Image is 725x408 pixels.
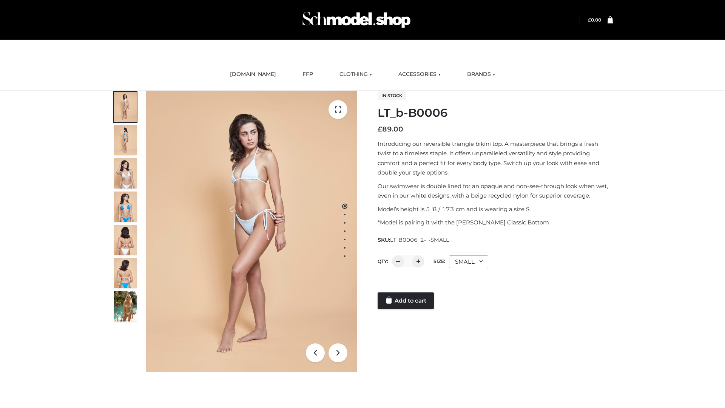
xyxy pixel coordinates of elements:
[300,5,413,35] img: Schmodel Admin 964
[378,181,613,201] p: Our swimwear is double lined for an opaque and non-see-through look when wet, even in our white d...
[588,17,591,23] span: £
[114,192,137,222] img: ArielClassicBikiniTop_CloudNine_AzureSky_OW114ECO_4-scaled.jpg
[114,125,137,155] img: ArielClassicBikiniTop_CloudNine_AzureSky_OW114ECO_2-scaled.jpg
[297,66,319,83] a: FFP
[461,66,501,83] a: BRANDS
[334,66,378,83] a: CLOTHING
[114,291,137,321] img: Arieltop_CloudNine_AzureSky2.jpg
[224,66,282,83] a: [DOMAIN_NAME]
[378,106,613,120] h1: LT_b-B0006
[378,139,613,178] p: Introducing our reversible triangle bikini top. A masterpiece that brings a fresh twist to a time...
[378,91,406,100] span: In stock
[114,92,137,122] img: ArielClassicBikiniTop_CloudNine_AzureSky_OW114ECO_1-scaled.jpg
[393,66,446,83] a: ACCESSORIES
[378,125,382,133] span: £
[588,17,601,23] a: £0.00
[433,258,445,264] label: Size:
[114,225,137,255] img: ArielClassicBikiniTop_CloudNine_AzureSky_OW114ECO_7-scaled.jpg
[390,236,449,243] span: LT_B0006_2-_-SMALL
[449,255,488,268] div: SMALL
[114,158,137,189] img: ArielClassicBikiniTop_CloudNine_AzureSky_OW114ECO_3-scaled.jpg
[114,258,137,288] img: ArielClassicBikiniTop_CloudNine_AzureSky_OW114ECO_8-scaled.jpg
[378,125,403,133] bdi: 89.00
[378,204,613,214] p: Model’s height is 5 ‘8 / 173 cm and is wearing a size S.
[588,17,601,23] bdi: 0.00
[378,258,388,264] label: QTY:
[378,218,613,227] p: *Model is pairing it with the [PERSON_NAME] Classic Bottom
[378,292,434,309] a: Add to cart
[378,235,450,244] span: SKU:
[146,91,357,372] img: ArielClassicBikiniTop_CloudNine_AzureSky_OW114ECO_1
